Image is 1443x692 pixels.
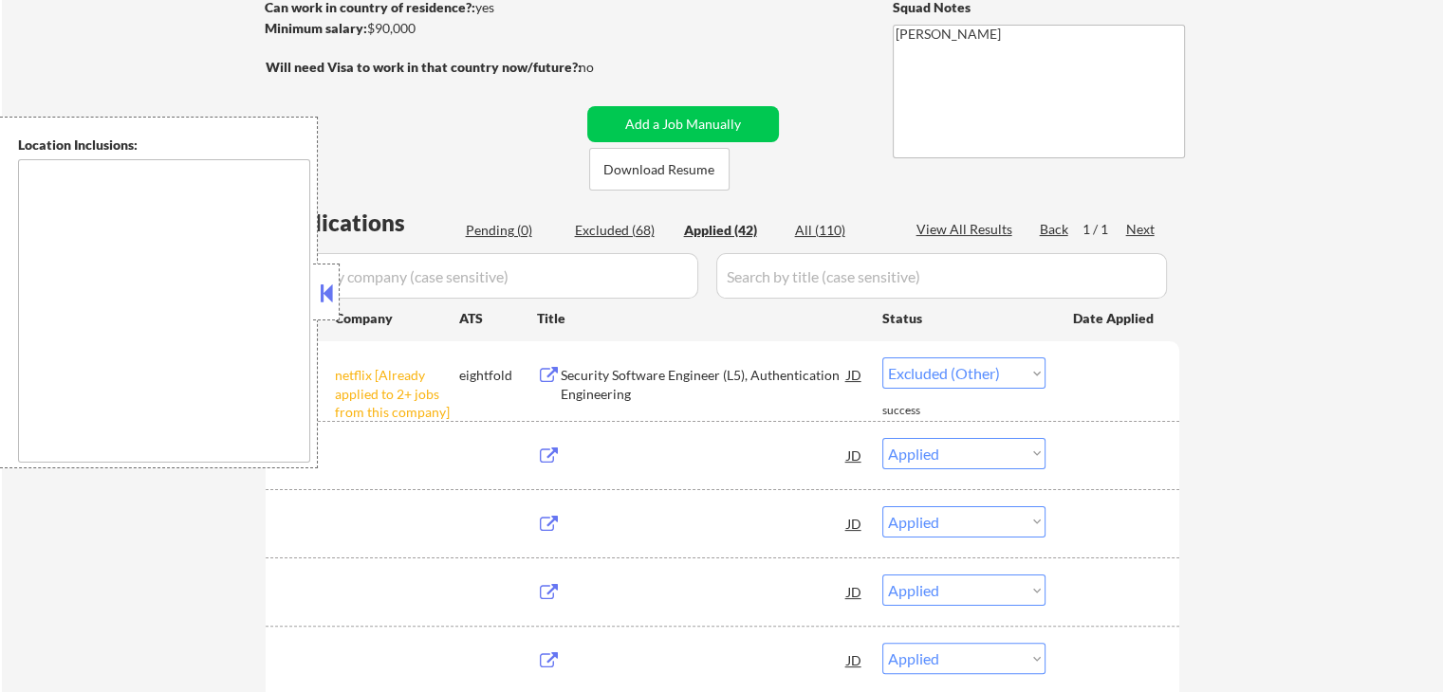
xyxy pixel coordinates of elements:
div: Title [537,309,864,328]
div: Applied (42) [684,221,779,240]
div: JD [845,438,864,472]
div: Company [335,309,459,328]
div: Location Inclusions: [18,136,310,155]
div: Pending (0) [466,221,561,240]
div: View All Results [916,220,1018,239]
strong: Minimum salary: [265,20,367,36]
strong: Will need Visa to work in that country now/future?: [266,59,582,75]
div: success [882,403,958,419]
div: netflix [Already applied to 2+ jobs from this company] [335,366,459,422]
div: Security Software Engineer (L5), Authentication Engineering [561,366,847,403]
div: Excluded (68) [575,221,670,240]
div: $90,000 [265,19,581,38]
div: JD [845,574,864,609]
div: JD [845,506,864,540]
div: eightfold [459,366,537,385]
div: All (110) [795,221,890,240]
div: JD [845,357,864,392]
input: Search by company (case sensitive) [271,253,698,299]
div: ATS [459,309,537,328]
div: Next [1126,220,1156,239]
div: Date Applied [1073,309,1156,328]
div: JD [845,643,864,677]
button: Add a Job Manually [587,106,779,142]
div: Applications [271,211,459,234]
input: Search by title (case sensitive) [716,253,1167,299]
button: Download Resume [589,148,730,191]
div: 1 / 1 [1082,220,1126,239]
div: no [579,58,633,77]
div: Back [1040,220,1070,239]
div: Status [882,300,1045,335]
